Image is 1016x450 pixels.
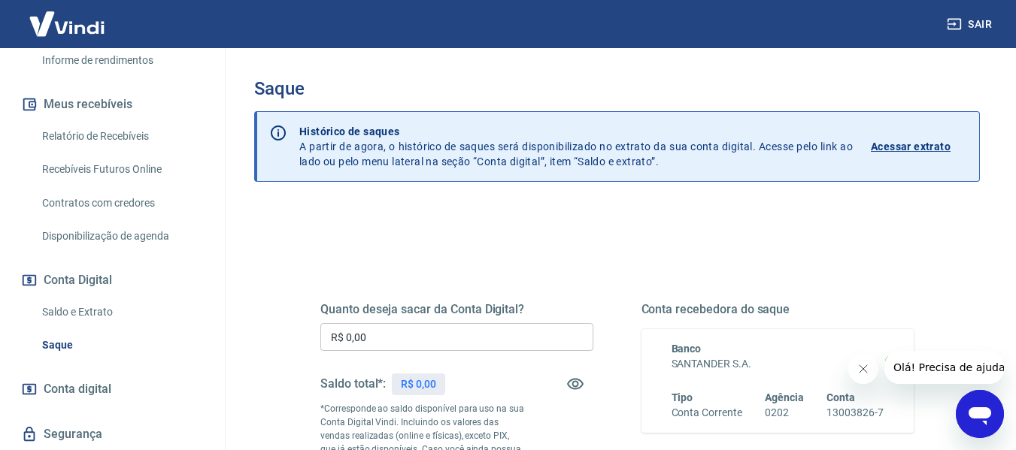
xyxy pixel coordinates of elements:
[299,124,853,169] p: A partir de agora, o histórico de saques será disponibilizado no extrato da sua conta digital. Ac...
[36,221,207,252] a: Disponibilização de agenda
[765,405,804,421] h6: 0202
[18,88,207,121] button: Meus recebíveis
[944,11,998,38] button: Sair
[848,354,878,384] iframe: Fechar mensagem
[36,297,207,328] a: Saldo e Extrato
[672,405,742,421] h6: Conta Corrente
[871,139,951,154] p: Acessar extrato
[826,405,884,421] h6: 13003826-7
[299,124,853,139] p: Histórico de saques
[254,78,980,99] h3: Saque
[641,302,914,317] h5: Conta recebedora do saque
[36,45,207,76] a: Informe de rendimentos
[9,11,126,23] span: Olá! Precisa de ajuda?
[956,390,1004,438] iframe: Botão para abrir a janela de mensagens
[36,330,207,361] a: Saque
[320,302,593,317] h5: Quanto deseja sacar da Conta Digital?
[18,264,207,297] button: Conta Digital
[672,391,693,403] span: Tipo
[826,391,855,403] span: Conta
[871,124,967,169] a: Acessar extrato
[765,391,804,403] span: Agência
[401,376,436,392] p: R$ 0,00
[18,1,116,47] img: Vindi
[320,376,386,391] h5: Saldo total*:
[672,343,702,355] span: Banco
[44,379,111,400] span: Conta digital
[672,356,884,372] h6: SANTANDER S.A.
[36,188,207,219] a: Contratos com credores
[18,373,207,406] a: Conta digital
[36,154,207,185] a: Recebíveis Futuros Online
[36,121,207,152] a: Relatório de Recebíveis
[884,351,1004,384] iframe: Mensagem da empresa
